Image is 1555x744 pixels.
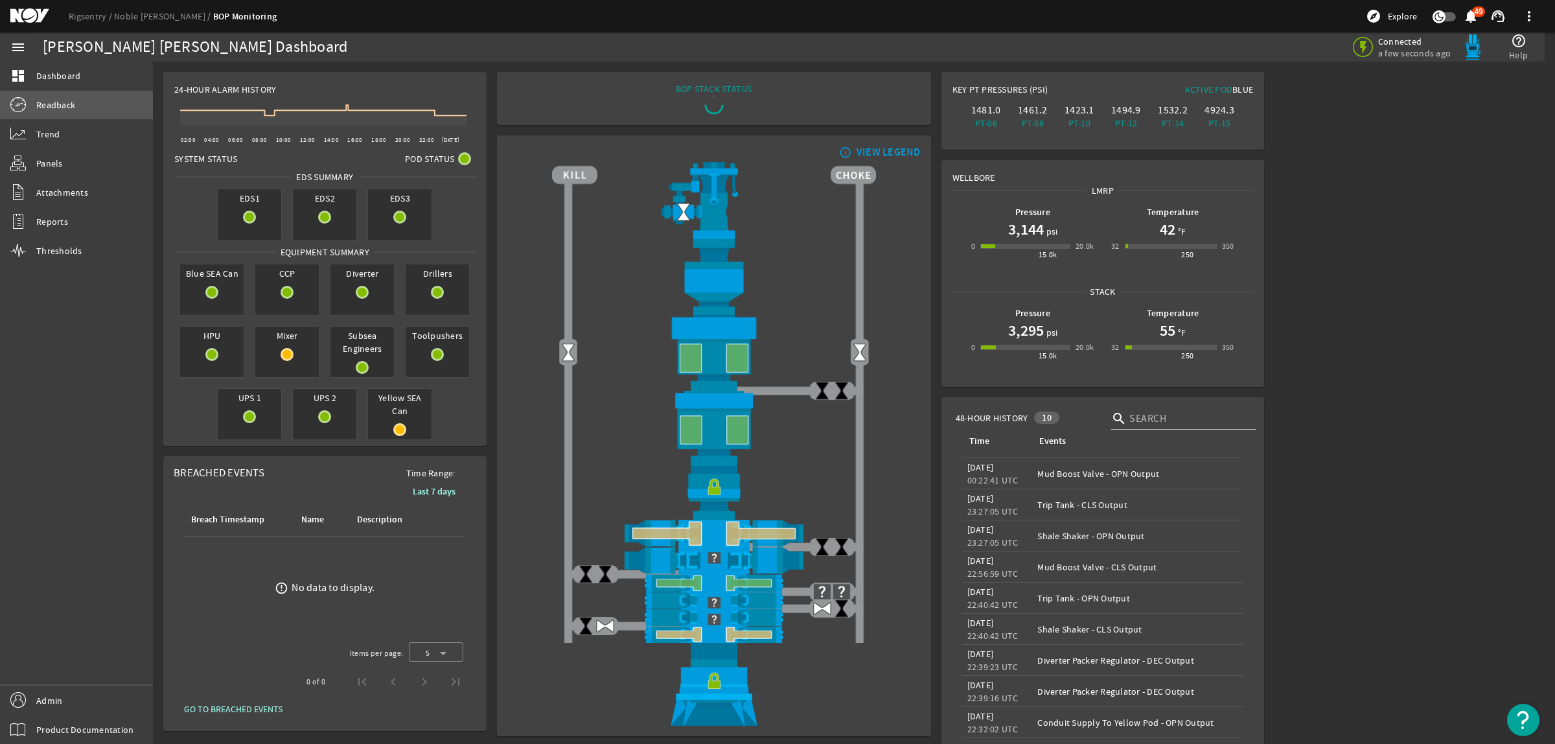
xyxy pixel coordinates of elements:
span: Admin [36,694,62,707]
img: ValveOpen.png [595,616,615,636]
span: 48-Hour History [956,412,1028,424]
div: Diverter Packer Regulator - DEC Output [1037,654,1238,667]
text: 20:00 [395,136,410,144]
span: Breached Events [174,466,264,480]
legacy-datetime-component: 23:27:05 UTC [967,506,1019,517]
mat-icon: support_agent [1490,8,1506,24]
img: ValveOpen.png [812,599,832,618]
img: ValveClose.png [576,616,595,636]
a: Rigsentry [69,10,114,22]
span: System Status [174,152,237,165]
text: 06:00 [228,136,243,144]
span: Attachments [36,186,88,199]
span: Mixer [255,327,319,345]
b: Pressure [1015,307,1050,320]
span: Stack [1085,285,1120,298]
span: Readback [36,99,75,111]
span: Trend [36,128,60,141]
img: ValveClose.png [595,564,615,584]
span: Time Range: [396,467,466,480]
text: 14:00 [324,136,339,144]
a: BOP Monitoring [213,10,277,23]
div: Items per page: [350,647,404,660]
div: 0 [971,240,975,253]
button: Explore [1361,6,1422,27]
legacy-datetime-component: 22:39:23 UTC [967,661,1019,673]
text: 10:00 [276,136,291,144]
span: Drillers [406,264,469,283]
span: Pod Status [405,152,455,165]
img: ValveClose.png [832,381,851,401]
h1: 3,144 [1008,219,1044,240]
div: 0 of 0 [306,675,325,688]
div: 250 [1181,248,1193,261]
img: RiserConnectorLock.png [552,466,876,519]
div: Key PT Pressures (PSI) [952,83,1103,101]
div: 32 [1111,341,1120,354]
legacy-datetime-component: [DATE] [967,648,994,660]
text: 16:00 [348,136,363,144]
span: Equipment Summary [276,246,374,259]
div: 1423.1 [1059,104,1100,117]
button: Open Resource Center [1507,704,1539,736]
span: LMRP [1087,184,1118,197]
span: CCP [255,264,319,283]
img: FlexJoint.png [552,239,876,314]
mat-icon: notifications [1463,8,1479,24]
mat-icon: explore [1366,8,1381,24]
img: Valve2Open.png [674,202,693,222]
img: ValveClose.png [576,564,595,584]
span: Diverter [330,264,394,283]
text: 22:00 [419,136,434,144]
img: Valve2Open.png [559,342,578,362]
span: a few seconds ago [1378,47,1451,59]
div: Breach Timestamp [191,513,264,527]
div: Breach Timestamp [189,513,284,527]
span: Product Documentation [36,723,133,736]
mat-icon: help_outline [1511,33,1526,49]
button: more_vert [1514,1,1545,32]
img: PipeRamOpen.png [552,574,876,592]
img: Unknown.png [552,592,876,613]
legacy-datetime-component: [DATE] [967,710,994,722]
div: Shale Shaker - OPN Output [1037,529,1238,542]
div: [PERSON_NAME] [PERSON_NAME] Dashboard [43,41,347,54]
div: Description [357,513,402,527]
span: EDS3 [368,189,432,207]
img: WellheadConnectorLock.png [552,643,876,725]
img: ShearRamOpenBlock.png [552,520,876,547]
legacy-datetime-component: [DATE] [967,679,994,691]
div: Diverter Packer Regulator - DEC Output [1037,685,1238,698]
text: [DATE] [442,136,460,144]
span: psi [1044,326,1058,339]
img: ValveClose.png [812,537,832,557]
text: 18:00 [371,136,386,144]
legacy-datetime-component: 22:56:59 UTC [967,568,1019,579]
img: Valve2Open.png [850,342,870,362]
div: Events [1039,434,1066,448]
div: BOP STACK STATUS [676,82,752,95]
button: Last 7 days [402,480,466,503]
div: PT-15 [1199,117,1240,130]
div: 20.0k [1076,341,1094,354]
img: UpperAnnularOpen.png [552,315,876,391]
span: Active Pod [1185,84,1233,95]
span: HPU [180,327,244,345]
div: 20.0k [1076,240,1094,253]
div: Conduit Supply To Yellow Pod - OPN Output [1037,716,1238,729]
span: UPS 1 [218,389,281,407]
legacy-datetime-component: 22:40:42 UTC [967,599,1019,610]
div: 0 [971,341,975,354]
div: Shale Shaker - CLS Output [1037,623,1238,636]
span: EDS2 [293,189,356,207]
div: Mud Boost Valve - OPN Output [1037,467,1238,480]
legacy-datetime-component: [DATE] [967,555,994,566]
div: 1494.9 [1105,104,1147,117]
div: PT-14 [1152,117,1193,130]
h1: 42 [1160,219,1175,240]
span: °F [1175,225,1186,238]
text: 12:00 [300,136,315,144]
div: Trip Tank - CLS Output [1037,498,1238,511]
legacy-datetime-component: [DATE] [967,493,994,504]
span: Thresholds [36,244,82,257]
